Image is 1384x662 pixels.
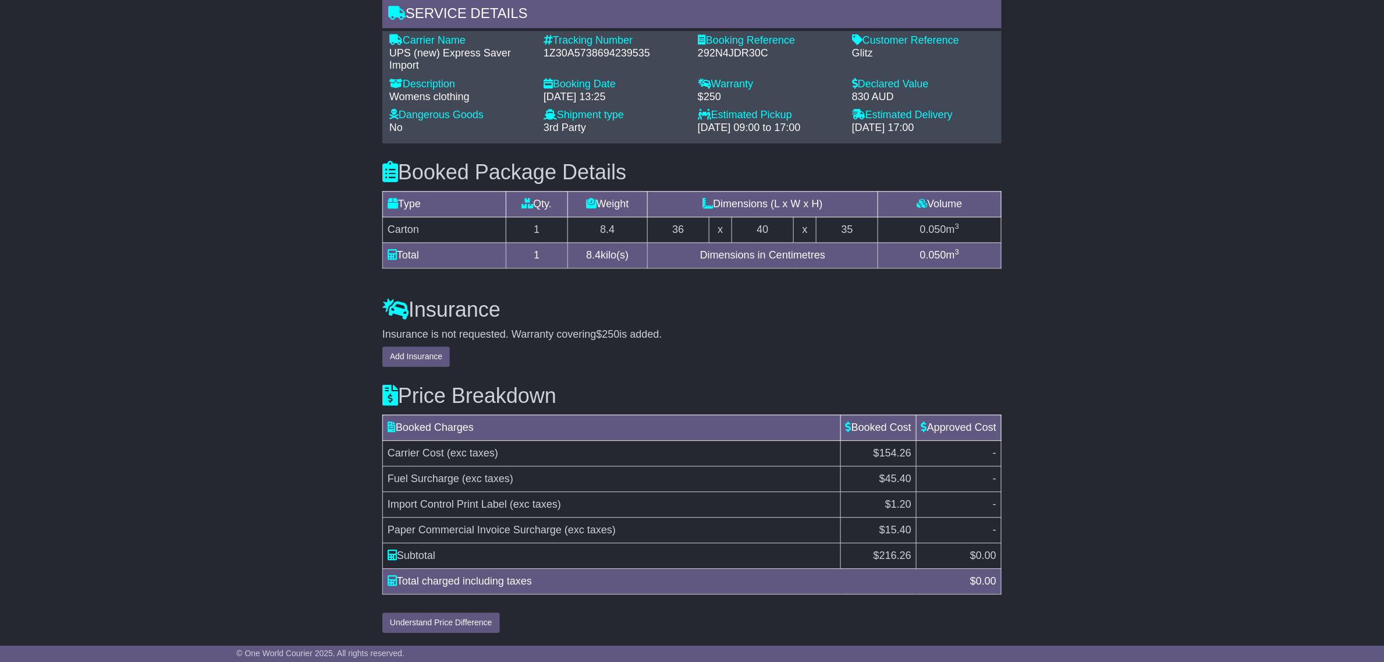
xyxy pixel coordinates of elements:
[920,224,946,235] span: 0.050
[510,498,561,510] span: (exc taxes)
[698,47,840,60] div: 292N4JDR30C
[544,91,686,104] div: [DATE] 13:25
[955,222,960,231] sup: 3
[878,242,1002,268] td: m
[382,328,1002,341] div: Insurance is not requested. Warranty covering is added.
[993,473,996,484] span: -
[964,574,1002,589] div: $
[879,473,911,484] span: $45.40
[388,473,459,484] span: Fuel Surcharge
[698,78,840,91] div: Warranty
[698,34,840,47] div: Booking Reference
[567,217,647,242] td: 8.4
[647,217,709,242] td: 36
[817,217,878,242] td: 35
[544,34,686,47] div: Tracking Number
[647,191,878,217] td: Dimensions (L x W x H)
[382,384,1002,408] h3: Price Breakdown
[916,543,1001,568] td: $
[462,473,513,484] span: (exc taxes)
[879,524,911,536] span: $15.40
[544,78,686,91] div: Booking Date
[389,122,403,133] span: No
[698,91,840,104] div: $250
[993,447,996,459] span: -
[567,191,647,217] td: Weight
[567,242,647,268] td: kilo(s)
[544,47,686,60] div: 1Z30A5738694239535
[955,247,960,256] sup: 3
[382,613,500,633] button: Understand Price Difference
[382,574,964,589] div: Total charged including taxes
[388,498,507,510] span: Import Control Print Label
[879,550,911,561] span: 216.26
[383,217,506,242] td: Carton
[544,122,586,133] span: 3rd Party
[709,217,732,242] td: x
[389,47,532,72] div: UPS (new) Express Saver Import
[732,217,794,242] td: 40
[852,109,995,122] div: Estimated Delivery
[389,78,532,91] div: Description
[976,550,996,561] span: 0.00
[383,415,841,440] td: Booked Charges
[382,346,450,367] button: Add Insurance
[874,447,911,459] span: $154.26
[383,191,506,217] td: Type
[382,161,1002,184] h3: Booked Package Details
[852,47,995,60] div: Glitz
[382,298,1002,321] h3: Insurance
[916,415,1001,440] td: Approved Cost
[993,498,996,510] span: -
[647,242,878,268] td: Dimensions in Centimetres
[920,249,946,261] span: 0.050
[885,498,911,510] span: $1.20
[698,109,840,122] div: Estimated Pickup
[389,91,532,104] div: Womens clothing
[388,447,444,459] span: Carrier Cost
[597,328,620,340] span: $250
[878,191,1002,217] td: Volume
[840,543,916,568] td: $
[506,217,567,242] td: 1
[793,217,816,242] td: x
[389,34,532,47] div: Carrier Name
[447,447,498,459] span: (exc taxes)
[878,217,1002,242] td: m
[993,524,996,536] span: -
[506,191,567,217] td: Qty.
[852,91,995,104] div: 830 AUD
[840,415,916,440] td: Booked Cost
[852,34,995,47] div: Customer Reference
[852,122,995,134] div: [DATE] 17:00
[852,78,995,91] div: Declared Value
[236,649,404,658] span: © One World Courier 2025. All rights reserved.
[976,575,996,587] span: 0.00
[586,249,601,261] span: 8.4
[565,524,616,536] span: (exc taxes)
[383,543,841,568] td: Subtotal
[506,242,567,268] td: 1
[383,242,506,268] td: Total
[698,122,840,134] div: [DATE] 09:00 to 17:00
[389,109,532,122] div: Dangerous Goods
[544,109,686,122] div: Shipment type
[388,524,562,536] span: Paper Commercial Invoice Surcharge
